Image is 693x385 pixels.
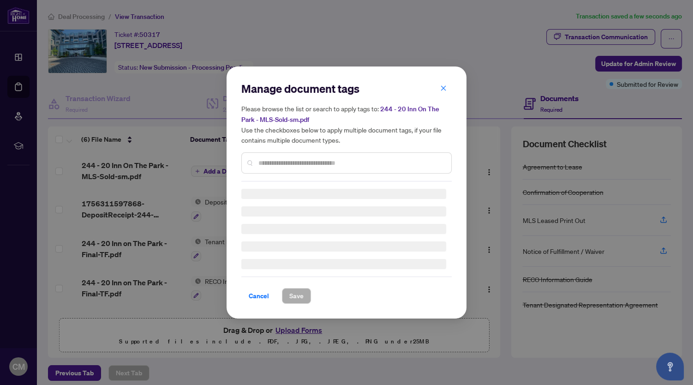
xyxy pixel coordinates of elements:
[241,81,452,96] h2: Manage document tags
[282,288,311,304] button: Save
[656,353,684,380] button: Open asap
[440,85,447,91] span: close
[249,289,269,303] span: Cancel
[241,103,452,145] h5: Please browse the list or search to apply tags to: Use the checkboxes below to apply multiple doc...
[241,288,276,304] button: Cancel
